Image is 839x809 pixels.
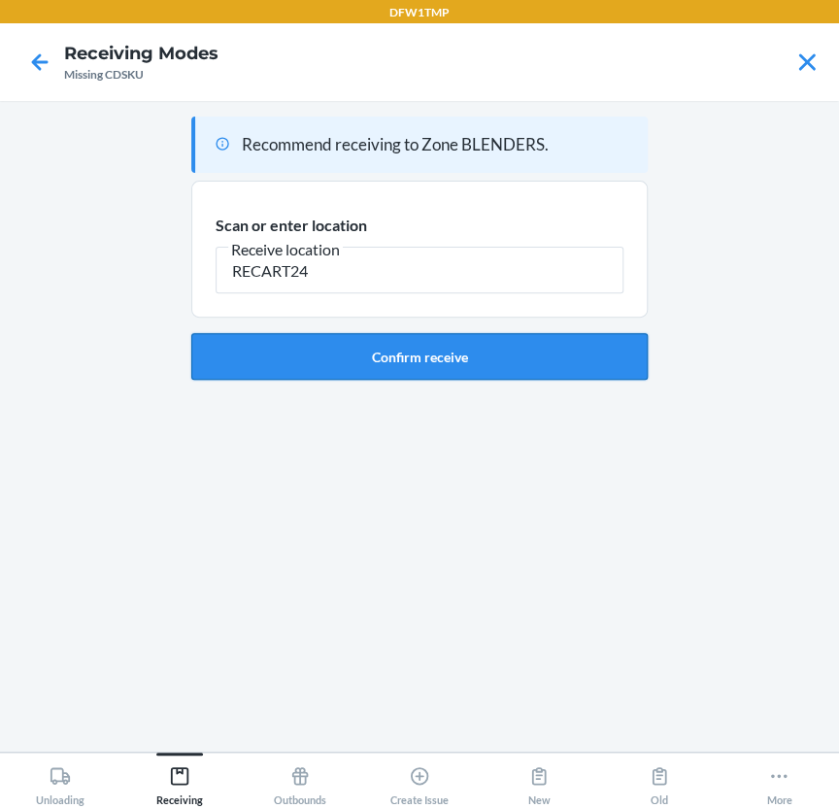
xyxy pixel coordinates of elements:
[242,134,549,154] span: Recommend receiving to Zone BLENDERS.
[64,66,218,84] div: Missing CDSKU
[216,247,623,293] input: Receive location
[766,758,791,806] div: More
[649,758,670,806] div: Old
[216,216,367,234] span: Scan or enter location
[228,240,343,259] span: Receive location
[119,753,239,806] button: Receiving
[240,753,359,806] button: Outbounds
[36,758,84,806] div: Unloading
[528,758,551,806] div: New
[389,4,450,21] p: DFW1TMP
[720,753,839,806] button: More
[156,758,203,806] div: Receiving
[390,758,449,806] div: Create Issue
[359,753,479,806] button: Create Issue
[274,758,326,806] div: Outbounds
[64,41,218,66] h4: Receiving Modes
[599,753,719,806] button: Old
[480,753,599,806] button: New
[191,333,648,380] button: Confirm receive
